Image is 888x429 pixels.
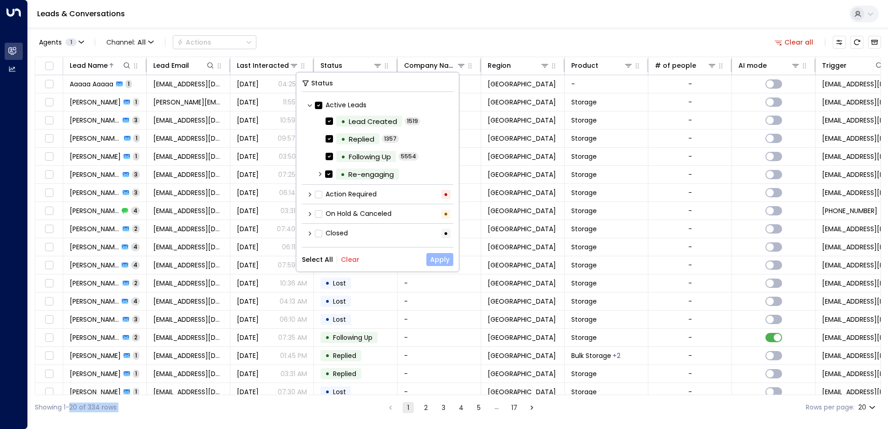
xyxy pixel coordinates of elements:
[738,60,800,71] div: AI mode
[278,387,307,396] p: 07:30 AM
[70,206,119,215] span: Adithya L Narayanan
[488,224,556,234] span: Birmingham
[43,169,55,181] span: Toggle select row
[456,402,467,413] button: Go to page 4
[70,188,120,197] span: Adithya L Narayanan
[688,333,692,342] div: -
[333,333,372,342] span: Following Up
[153,97,223,107] span: aaron.ahmed.cbk333@gmail.com
[153,60,189,71] div: Lead Email
[315,209,392,219] label: On Hold & Canceled
[488,242,556,252] span: Birmingham
[281,369,307,378] p: 03:31 AM
[282,242,307,252] p: 06:11 AM
[103,36,157,49] button: Channel:All
[133,370,139,377] span: 1
[688,242,692,252] div: -
[398,329,481,346] td: -
[43,296,55,307] span: Toggle select row
[325,348,330,364] div: •
[153,170,223,179] span: adilabbas94@hotmail.co.uk
[133,388,139,396] span: 1
[131,243,140,251] span: 4
[833,36,846,49] button: Customize
[153,224,223,234] span: a.zahid4@outlook.com
[237,224,259,234] span: Aug 22, 2025
[280,279,307,288] p: 10:36 AM
[153,79,223,89] span: aaaaa@hotmail.com
[281,206,307,215] p: 03:31 AM
[280,315,307,324] p: 06:10 AM
[688,224,692,234] div: -
[488,315,556,324] span: Birmingham
[488,60,549,71] div: Region
[43,350,55,362] span: Toggle select row
[613,351,620,360] div: Container Storage,Self Storage
[132,315,140,323] span: 3
[438,402,449,413] button: Go to page 3
[526,402,537,413] button: Go to next page
[333,297,346,306] span: Lost
[237,387,259,396] span: Aug 24, 2025
[488,188,556,197] span: Birmingham
[488,279,556,288] span: Birmingham
[133,152,139,160] span: 1
[382,135,399,143] span: 1357
[488,79,556,89] span: Birmingham
[279,152,307,161] p: 03:50 PM
[43,278,55,289] span: Toggle select row
[850,36,863,49] span: Refresh
[858,401,877,414] div: 20
[39,39,62,45] span: Agents
[325,366,330,382] div: •
[70,134,121,143] span: Abdullah Islam
[153,116,223,125] span: lucknzan2004@gmail.com
[488,60,511,71] div: Region
[398,365,481,383] td: -
[333,351,356,360] span: Replied
[70,333,120,342] span: Akhil Kumar
[488,134,556,143] span: Birmingham
[278,79,307,89] p: 04:25 PM
[488,369,556,378] span: Birmingham
[868,36,881,49] button: Archived Leads
[237,60,299,71] div: Last Interacted
[43,386,55,398] span: Toggle select row
[571,333,597,342] span: Storage
[132,279,140,287] span: 2
[426,253,453,266] button: Apply
[333,387,346,396] span: Lost
[153,188,223,197] span: adithyan31@gmail.com
[738,60,767,71] div: AI mode
[70,297,119,306] span: Aisha Butt
[688,134,692,143] div: -
[315,189,377,199] label: Action Required
[571,116,597,125] span: Storage
[277,224,307,234] p: 07:40 AM
[333,279,346,288] span: Lost
[237,170,259,179] span: Aug 07, 2025
[103,36,157,49] span: Channel:
[153,315,223,324] span: uaishaaslam@gmail.com
[133,98,139,106] span: 1
[822,60,847,71] div: Trigger
[688,260,692,270] div: -
[131,207,140,214] span: 4
[137,39,146,46] span: All
[398,292,481,310] td: -
[488,387,556,396] span: Birmingham
[177,38,211,46] div: Actions
[237,134,259,143] span: Sep 12, 2025
[488,152,556,161] span: Birmingham
[43,187,55,199] span: Toggle select row
[70,116,120,125] span: Abdallah azzouzi
[403,402,414,413] button: page 1
[340,166,345,182] div: •
[571,315,597,324] span: Storage
[237,79,259,89] span: Feb 18, 2025
[133,134,140,142] span: 1
[688,369,692,378] div: -
[571,387,597,396] span: Storage
[153,260,223,270] span: m.afshan@hotmail.co.uk
[279,188,307,197] p: 06:14 AM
